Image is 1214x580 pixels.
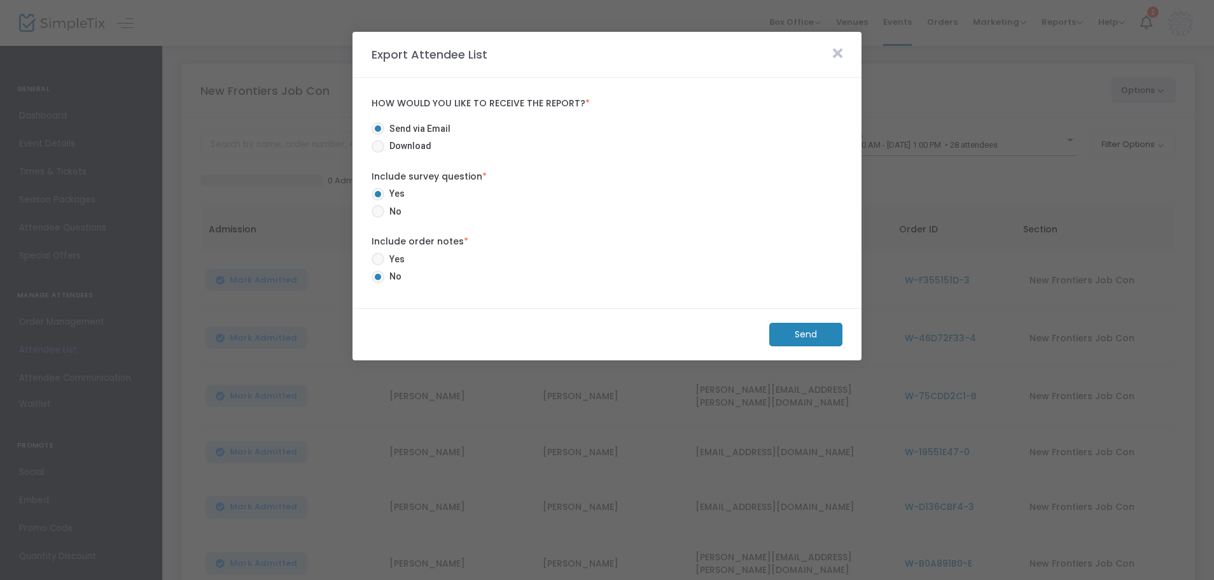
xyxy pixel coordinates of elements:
label: Include order notes [372,235,842,248]
span: Download [384,139,431,153]
span: Send via Email [384,122,450,136]
m-panel-header: Export Attendee List [352,32,862,78]
span: No [384,270,401,283]
m-button: Send [769,323,842,346]
label: Include survey question [372,170,842,183]
span: No [384,205,401,218]
label: How would you like to receive the report? [372,98,842,110]
span: Yes [384,187,405,201]
m-panel-title: Export Attendee List [365,46,494,63]
span: Yes [384,253,405,266]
